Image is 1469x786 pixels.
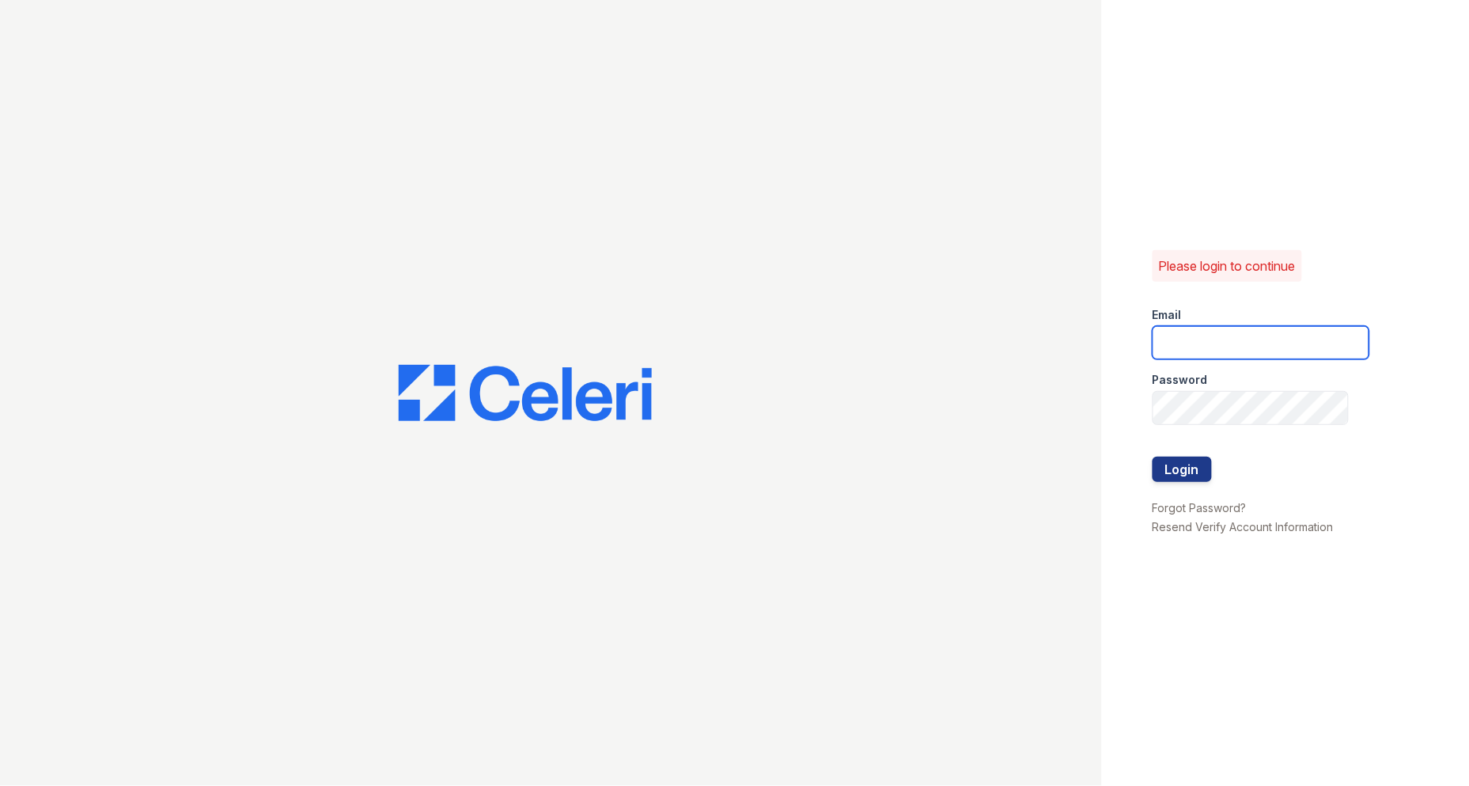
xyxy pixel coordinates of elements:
[1159,256,1296,275] p: Please login to continue
[1153,372,1208,388] label: Password
[1153,501,1247,515] a: Forgot Password?
[399,365,652,422] img: CE_Logo_Blue-a8612792a0a2168367f1c8372b55b34899dd931a85d93a1a3d3e32e68fde9ad4.png
[1153,457,1212,482] button: Login
[1153,520,1334,533] a: Resend Verify Account Information
[1153,307,1182,323] label: Email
